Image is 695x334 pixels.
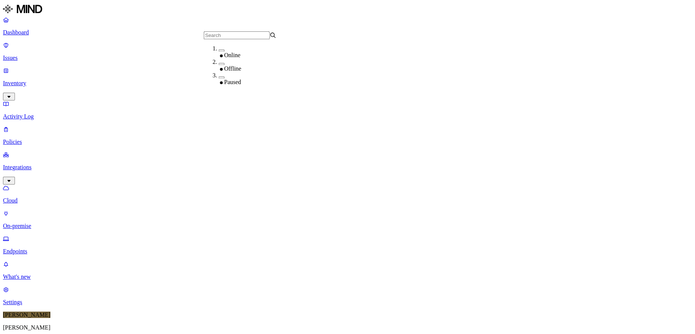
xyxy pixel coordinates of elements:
a: Dashboard [3,16,692,36]
div: Paused [218,79,291,86]
p: Dashboard [3,29,692,36]
p: Cloud [3,197,692,204]
a: Inventory [3,67,692,99]
span: [PERSON_NAME] [3,312,50,318]
a: Integrations [3,151,692,183]
a: What's new [3,261,692,280]
a: On-premise [3,210,692,229]
p: Endpoints [3,248,692,255]
div: Offline [218,65,291,72]
p: Settings [3,299,692,306]
a: Issues [3,42,692,61]
input: Search [203,31,269,39]
a: Policies [3,126,692,145]
p: Inventory [3,80,692,87]
a: Endpoints [3,235,692,255]
div: Online [218,52,291,59]
p: On-premise [3,223,692,229]
a: MIND [3,3,692,16]
a: Settings [3,286,692,306]
p: Activity Log [3,113,692,120]
p: Policies [3,139,692,145]
p: Issues [3,55,692,61]
p: What's new [3,273,692,280]
a: Cloud [3,185,692,204]
p: Integrations [3,164,692,171]
a: Activity Log [3,100,692,120]
img: MIND [3,3,42,15]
